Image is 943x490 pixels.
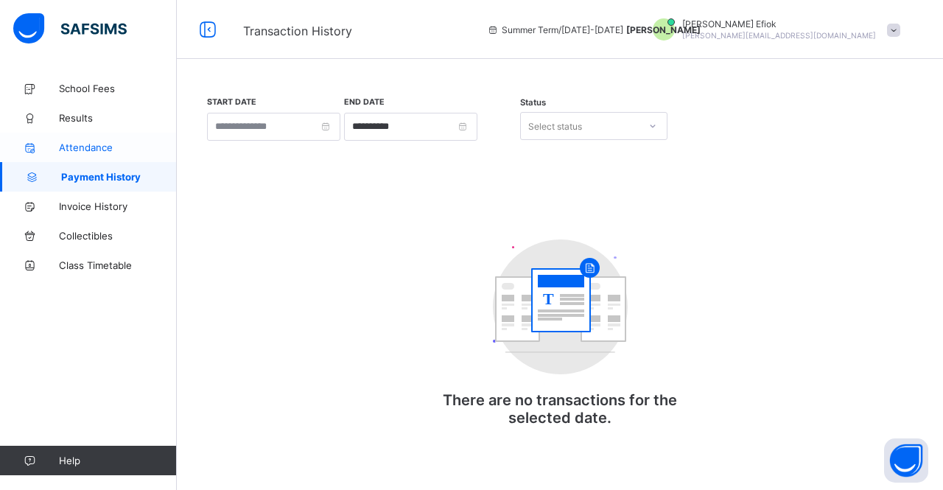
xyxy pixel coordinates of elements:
span: Class Timetable [59,259,177,271]
button: Open asap [884,438,928,483]
span: Help [59,455,176,466]
tspan: T [542,290,553,308]
img: safsims [13,13,127,44]
span: Invoice History [59,200,177,212]
p: There are no transactions for the selected date. [413,391,707,427]
label: Start Date [207,97,256,107]
span: [PERSON_NAME] Efiok [682,18,876,29]
span: [PERSON_NAME][EMAIL_ADDRESS][DOMAIN_NAME] [682,31,876,40]
label: End Date [344,97,385,107]
span: Results [59,112,177,124]
span: School Fees [59,83,177,94]
span: session/term information [487,24,623,35]
span: Status [520,97,546,108]
div: JacinthEfiok [638,18,908,41]
span: Payment History [61,171,177,183]
span: Transaction History [243,24,352,38]
span: Attendance [59,141,177,153]
div: There are no transactions for the selected date. [413,225,707,456]
span: Collectibles [59,230,177,242]
div: Select status [528,112,582,140]
span: [PERSON_NAME] [626,24,701,35]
